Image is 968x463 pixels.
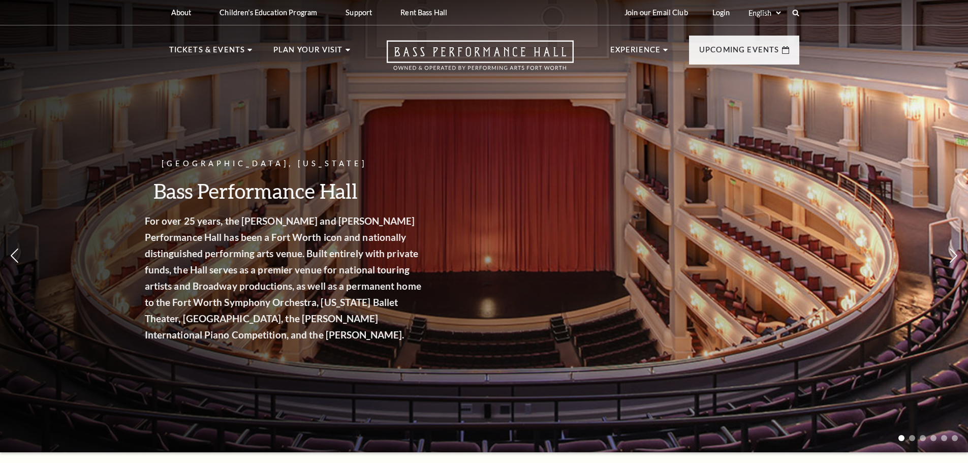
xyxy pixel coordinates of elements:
[171,8,192,17] p: About
[165,158,445,170] p: [GEOGRAPHIC_DATA], [US_STATE]
[610,44,661,62] p: Experience
[220,8,317,17] p: Children's Education Program
[165,178,445,204] h3: Bass Performance Hall
[346,8,372,17] p: Support
[699,44,779,62] p: Upcoming Events
[400,8,447,17] p: Rent Bass Hall
[746,8,783,18] select: Select:
[273,44,343,62] p: Plan Your Visit
[169,44,245,62] p: Tickets & Events
[165,215,442,341] strong: For over 25 years, the [PERSON_NAME] and [PERSON_NAME] Performance Hall has been a Fort Worth ico...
